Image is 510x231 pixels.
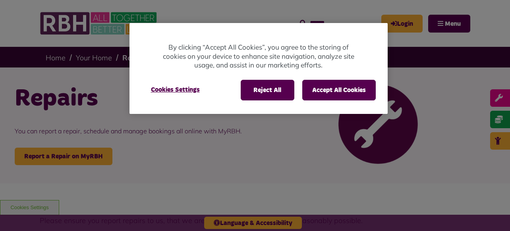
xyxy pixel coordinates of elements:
p: By clicking “Accept All Cookies”, you agree to the storing of cookies on your device to enhance s... [161,43,356,70]
button: Accept All Cookies [302,80,376,100]
div: Cookie banner [129,23,388,114]
button: Reject All [241,80,294,100]
button: Cookies Settings [141,80,209,100]
div: Privacy [129,23,388,114]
